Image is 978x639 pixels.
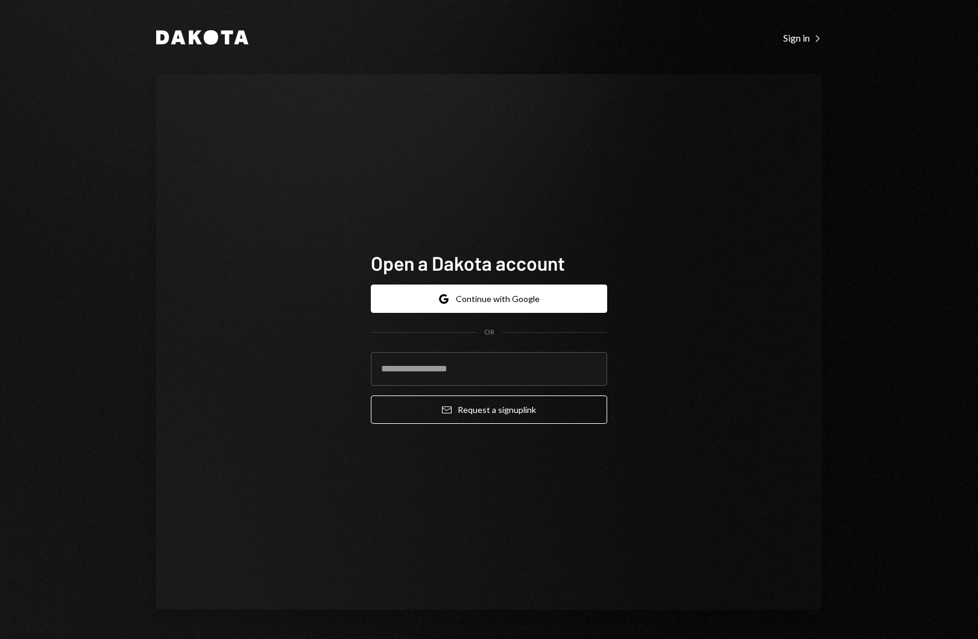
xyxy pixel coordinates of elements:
button: Request a signuplink [371,395,607,424]
div: OR [484,327,494,338]
a: Sign in [783,31,822,44]
h1: Open a Dakota account [371,251,607,275]
div: Sign in [783,32,822,44]
button: Continue with Google [371,285,607,313]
